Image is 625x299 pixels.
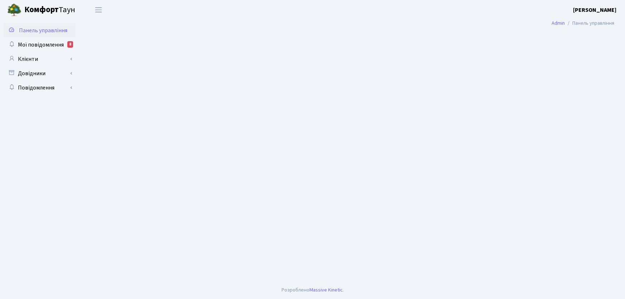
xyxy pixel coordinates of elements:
span: Таун [24,4,75,16]
a: Панель управління [4,23,75,38]
button: Переключити навігацію [90,4,107,16]
a: Довідники [4,66,75,81]
div: Розроблено . [282,286,344,294]
a: Мої повідомлення8 [4,38,75,52]
span: Мої повідомлення [18,41,64,49]
span: Панель управління [19,26,67,34]
img: logo.png [7,3,21,17]
div: 8 [67,41,73,48]
b: Комфорт [24,4,59,15]
a: Admin [552,19,565,27]
a: [PERSON_NAME] [573,6,616,14]
nav: breadcrumb [541,16,625,31]
a: Massive Kinetic [309,286,343,294]
li: Панель управління [565,19,614,27]
a: Клієнти [4,52,75,66]
a: Повідомлення [4,81,75,95]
